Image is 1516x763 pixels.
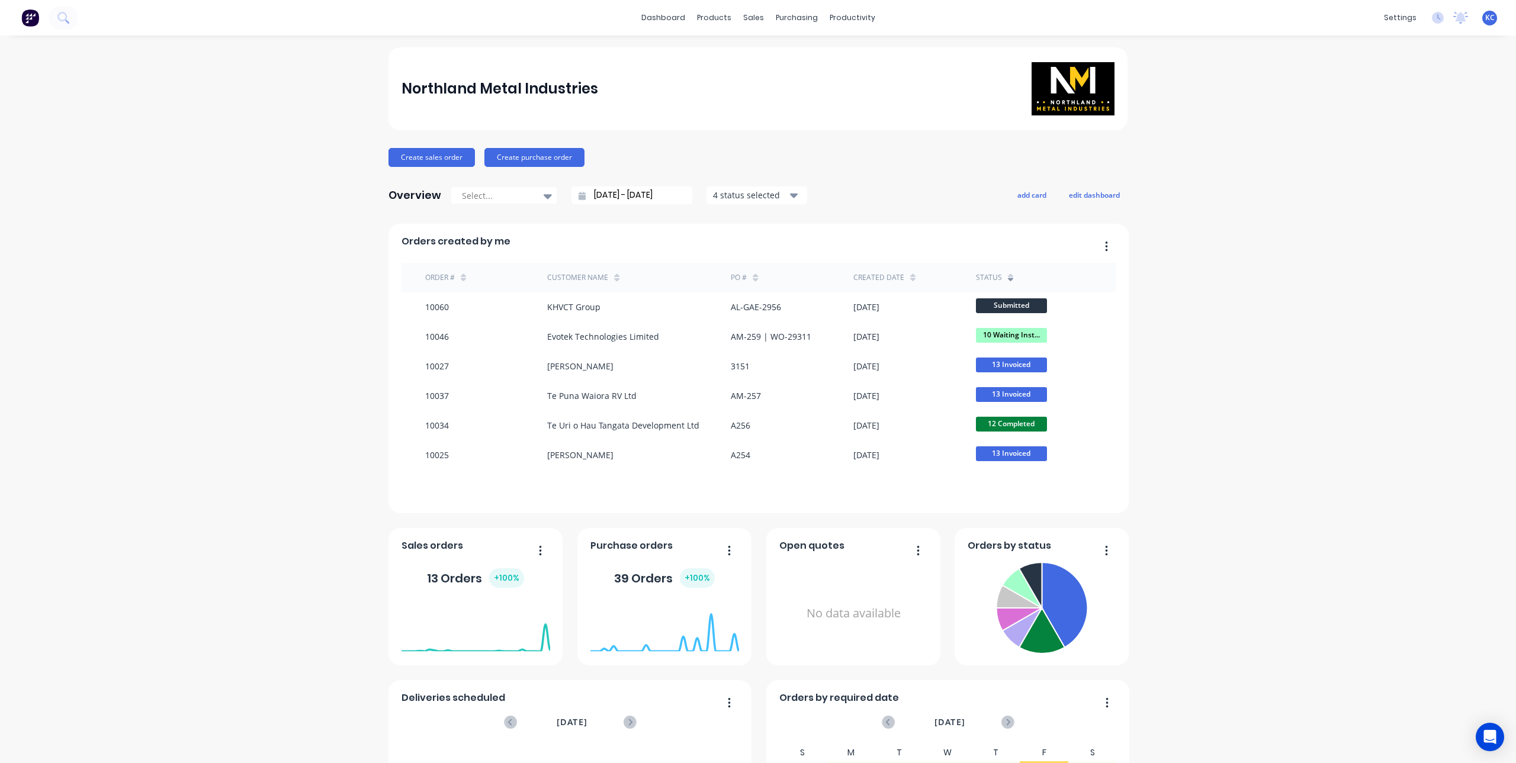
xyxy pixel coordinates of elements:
[731,272,747,283] div: PO #
[827,744,875,761] div: M
[731,449,750,461] div: A254
[547,389,637,402] div: Te Puna Waiora RV Ltd
[976,358,1047,372] span: 13 Invoiced
[737,9,770,27] div: sales
[824,9,881,27] div: productivity
[425,449,449,461] div: 10025
[934,716,965,729] span: [DATE]
[1485,12,1495,23] span: KC
[388,148,475,167] button: Create sales order
[976,272,1002,283] div: status
[976,298,1047,313] span: Submitted
[680,568,715,588] div: + 100 %
[388,183,441,207] div: Overview
[427,568,524,588] div: 13 Orders
[547,301,600,313] div: KHVCT Group
[779,558,928,669] div: No data available
[1061,187,1128,202] button: edit dashboard
[853,272,904,283] div: Created date
[590,539,673,553] span: Purchase orders
[425,272,455,283] div: Order #
[691,9,737,27] div: products
[706,186,807,204] button: 4 status selected
[425,301,449,313] div: 10060
[547,272,608,283] div: Customer Name
[547,449,614,461] div: [PERSON_NAME]
[1068,744,1117,761] div: S
[547,330,659,343] div: Evotek Technologies Limited
[1010,187,1054,202] button: add card
[731,301,781,313] div: AL-GAE-2956
[976,446,1047,461] span: 13 Invoiced
[713,189,788,201] div: 4 status selected
[1020,744,1068,761] div: F
[484,148,584,167] button: Create purchase order
[779,539,844,553] span: Open quotes
[731,330,811,343] div: AM-259 | WO-29311
[853,419,879,432] div: [DATE]
[972,744,1020,761] div: T
[976,387,1047,402] span: 13 Invoiced
[425,389,449,402] div: 10037
[731,360,750,372] div: 3151
[425,419,449,432] div: 10034
[779,744,827,761] div: S
[489,568,524,588] div: + 100 %
[976,417,1047,432] span: 12 Completed
[21,9,39,27] img: Factory
[425,360,449,372] div: 10027
[853,360,879,372] div: [DATE]
[779,691,899,705] span: Orders by required date
[770,9,824,27] div: purchasing
[976,328,1047,343] span: 10 Waiting Inst...
[557,716,587,729] span: [DATE]
[547,360,614,372] div: [PERSON_NAME]
[731,389,761,402] div: AM-257
[853,449,879,461] div: [DATE]
[1476,723,1504,751] div: Open Intercom Messenger
[635,9,691,27] a: dashboard
[968,539,1051,553] span: Orders by status
[547,419,699,432] div: Te Uri o Hau Tangata Development Ltd
[853,330,879,343] div: [DATE]
[923,744,972,761] div: W
[853,389,879,402] div: [DATE]
[402,77,598,101] div: Northland Metal Industries
[731,419,750,432] div: A256
[402,234,510,249] span: Orders created by me
[425,330,449,343] div: 10046
[1032,62,1114,115] img: Northland Metal Industries
[402,539,463,553] span: Sales orders
[614,568,715,588] div: 39 Orders
[853,301,879,313] div: [DATE]
[875,744,924,761] div: T
[1378,9,1422,27] div: settings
